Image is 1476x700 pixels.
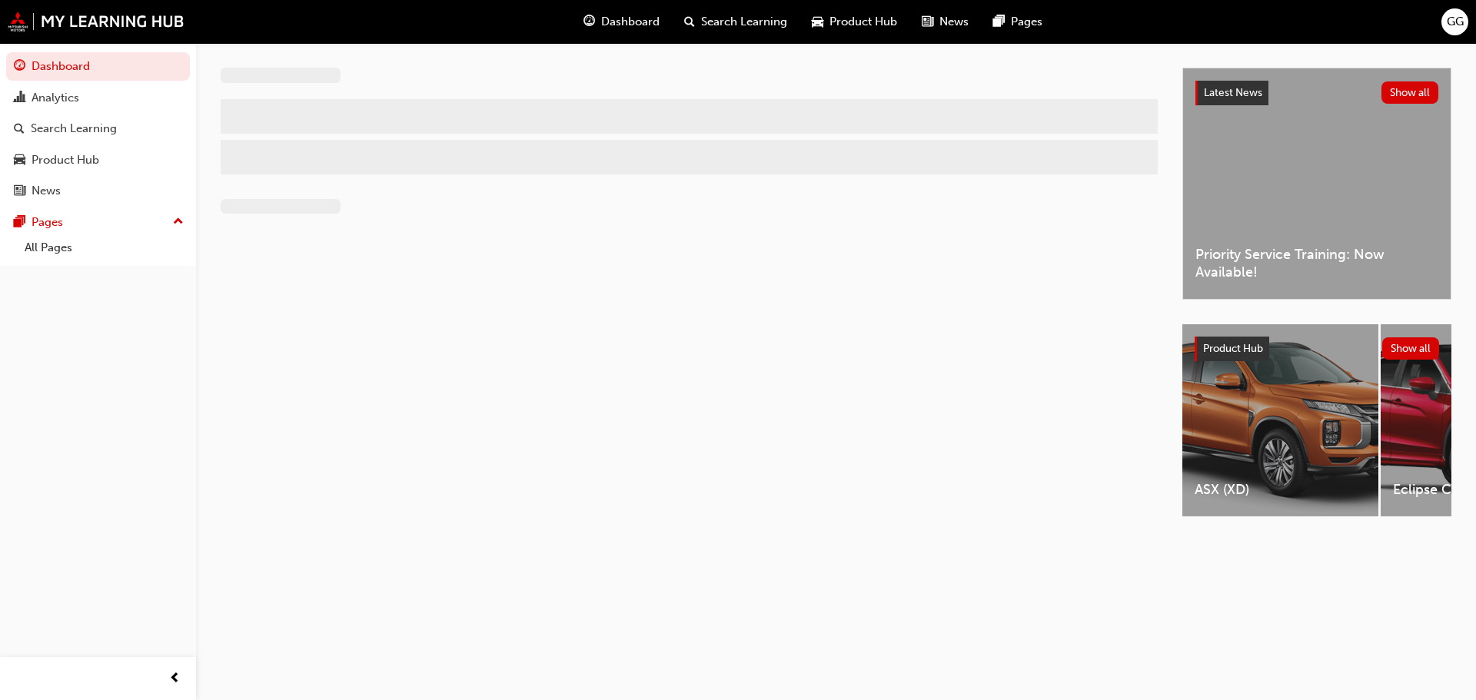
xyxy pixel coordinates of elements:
span: car-icon [812,12,823,32]
a: Analytics [6,84,190,112]
span: pages-icon [993,12,1005,32]
a: news-iconNews [909,6,981,38]
button: Show all [1382,337,1440,360]
a: News [6,177,190,205]
div: Product Hub [32,151,99,169]
a: guage-iconDashboard [571,6,672,38]
a: Product HubShow all [1195,337,1439,361]
a: pages-iconPages [981,6,1055,38]
span: news-icon [922,12,933,32]
a: Search Learning [6,114,190,143]
span: GG [1447,13,1464,31]
span: car-icon [14,154,25,168]
button: Pages [6,208,190,237]
span: Latest News [1204,86,1262,99]
div: News [32,182,61,200]
a: All Pages [18,236,190,260]
button: GG [1441,8,1468,35]
span: Priority Service Training: Now Available! [1195,246,1438,280]
span: guage-icon [14,60,25,74]
a: search-iconSearch Learning [672,6,799,38]
a: ASX (XD) [1182,324,1378,516]
a: car-iconProduct Hub [799,6,909,38]
span: up-icon [173,212,184,232]
div: Pages [32,214,63,231]
span: guage-icon [583,12,595,32]
span: Product Hub [1203,342,1263,355]
button: Show all [1381,81,1439,104]
a: Latest NewsShow allPriority Service Training: Now Available! [1182,68,1451,300]
span: Pages [1011,13,1042,31]
div: Analytics [32,89,79,107]
span: search-icon [14,122,25,136]
span: Dashboard [601,13,660,31]
span: ASX (XD) [1195,481,1366,499]
a: Product Hub [6,146,190,174]
div: Search Learning [31,120,117,138]
span: pages-icon [14,216,25,230]
img: mmal [8,12,184,32]
a: Latest NewsShow all [1195,81,1438,105]
span: News [939,13,969,31]
span: search-icon [684,12,695,32]
span: chart-icon [14,91,25,105]
span: prev-icon [169,669,181,688]
span: news-icon [14,184,25,198]
a: Dashboard [6,52,190,81]
span: Product Hub [829,13,897,31]
span: Search Learning [701,13,787,31]
button: DashboardAnalyticsSearch LearningProduct HubNews [6,49,190,208]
